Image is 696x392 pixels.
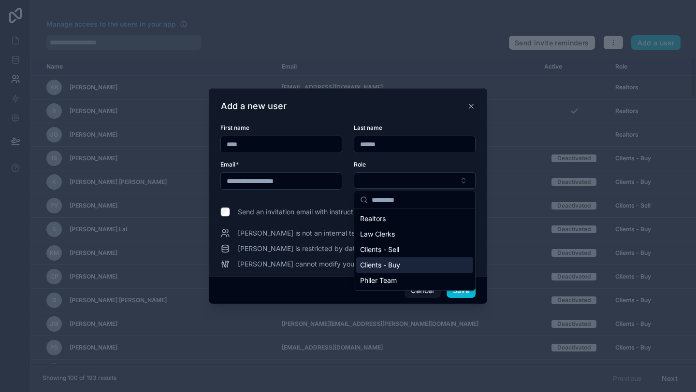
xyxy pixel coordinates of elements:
span: Clients - Sell [360,245,399,254]
span: First name [220,124,249,131]
span: Law Clerks [360,229,395,239]
span: Role [354,161,366,168]
span: Clients - Buy [360,260,400,270]
span: Philer Team [360,276,397,285]
span: [PERSON_NAME] is restricted by data permissions [238,244,398,253]
span: Realtors [360,214,386,224]
span: [PERSON_NAME] is not an internal team member [238,228,393,238]
span: Last name [354,124,382,131]
input: Send an invitation email with instructions to log in [220,207,230,217]
button: Select Button [354,172,476,189]
div: Suggestions [354,209,475,290]
span: Send an invitation email with instructions to log in [238,207,393,217]
span: Email [220,161,235,168]
h3: Add a new user [221,100,287,112]
span: [PERSON_NAME] cannot modify your app [238,259,371,269]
